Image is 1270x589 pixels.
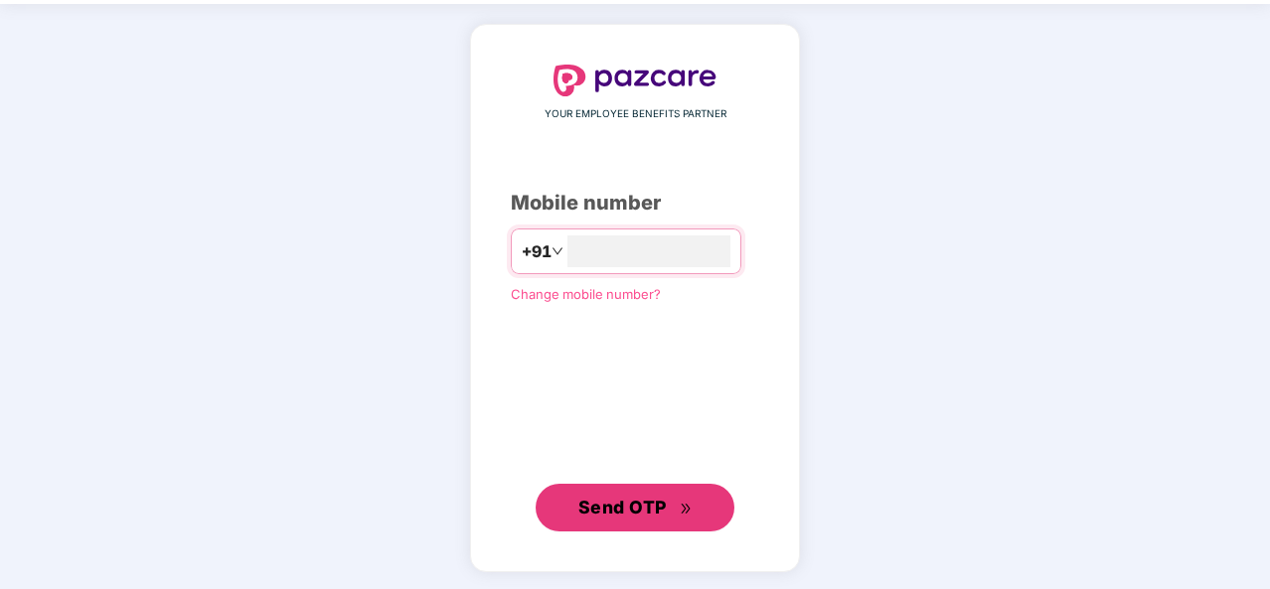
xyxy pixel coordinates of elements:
span: Send OTP [578,497,667,517]
a: Change mobile number? [511,286,661,302]
span: double-right [680,503,693,515]
span: down [552,245,563,257]
img: logo [554,65,716,96]
span: YOUR EMPLOYEE BENEFITS PARTNER [545,106,726,122]
button: Send OTPdouble-right [536,484,734,531]
span: +91 [522,239,552,264]
div: Mobile number [511,188,759,219]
